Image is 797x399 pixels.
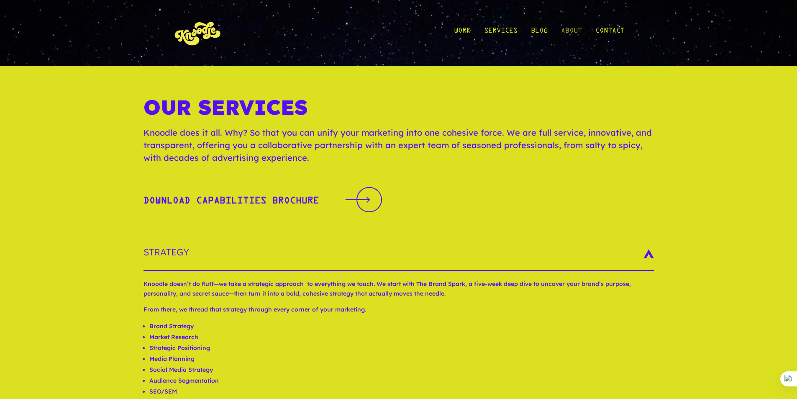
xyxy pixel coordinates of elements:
p: Knoodle doesn’t do fluff—we take a strategic approach to everything we touch. We start with The B... [144,279,654,305]
li: Social Media Strategy [149,364,654,375]
img: salesiqlogo_leal7QplfZFryJ6FIlVepeu7OftD7mt8q6exU6-34PB8prfIgodN67KcxXM9Y7JQ_.png [58,220,64,225]
img: logo_Zg8I0qSkbAqR2WFHt3p6CTuqpyXMFPubPcD2OT02zFN43Cy9FUNNG3NEPhM_Q1qe_.png [14,50,35,55]
li: Strategic Positioning [149,342,654,353]
a: Blog [531,13,548,52]
li: SEO/SEM [149,386,654,397]
p: Knoodle does it all. Why? So that you can unify your marketing into one cohesive force. We are fu... [144,126,654,172]
em: Submit [123,258,152,269]
a: About [561,13,582,52]
p: From there, we thread that strategy through every corner of your marketing. [144,305,654,321]
li: Audience Segmentation [149,375,654,386]
a: Contact [595,13,625,52]
li: Media Planning [149,353,654,364]
div: Leave a message [44,47,141,58]
h1: Our Services [144,95,654,126]
a: Work [454,13,471,52]
li: Brand Strategy [149,321,654,332]
a: Download Capabilities BrochureDownload Capabilities Brochure [144,186,382,214]
h3: Strategy [144,234,654,271]
span: We are offline. Please leave us a message. [18,106,146,190]
textarea: Type your message and click 'Submit' [4,229,159,258]
li: Market Research [149,332,654,342]
em: Driven by SalesIQ [66,219,106,225]
a: Services [484,13,518,52]
img: KnoLogo(yellow) [173,13,223,52]
div: Minimize live chat window [137,4,157,24]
